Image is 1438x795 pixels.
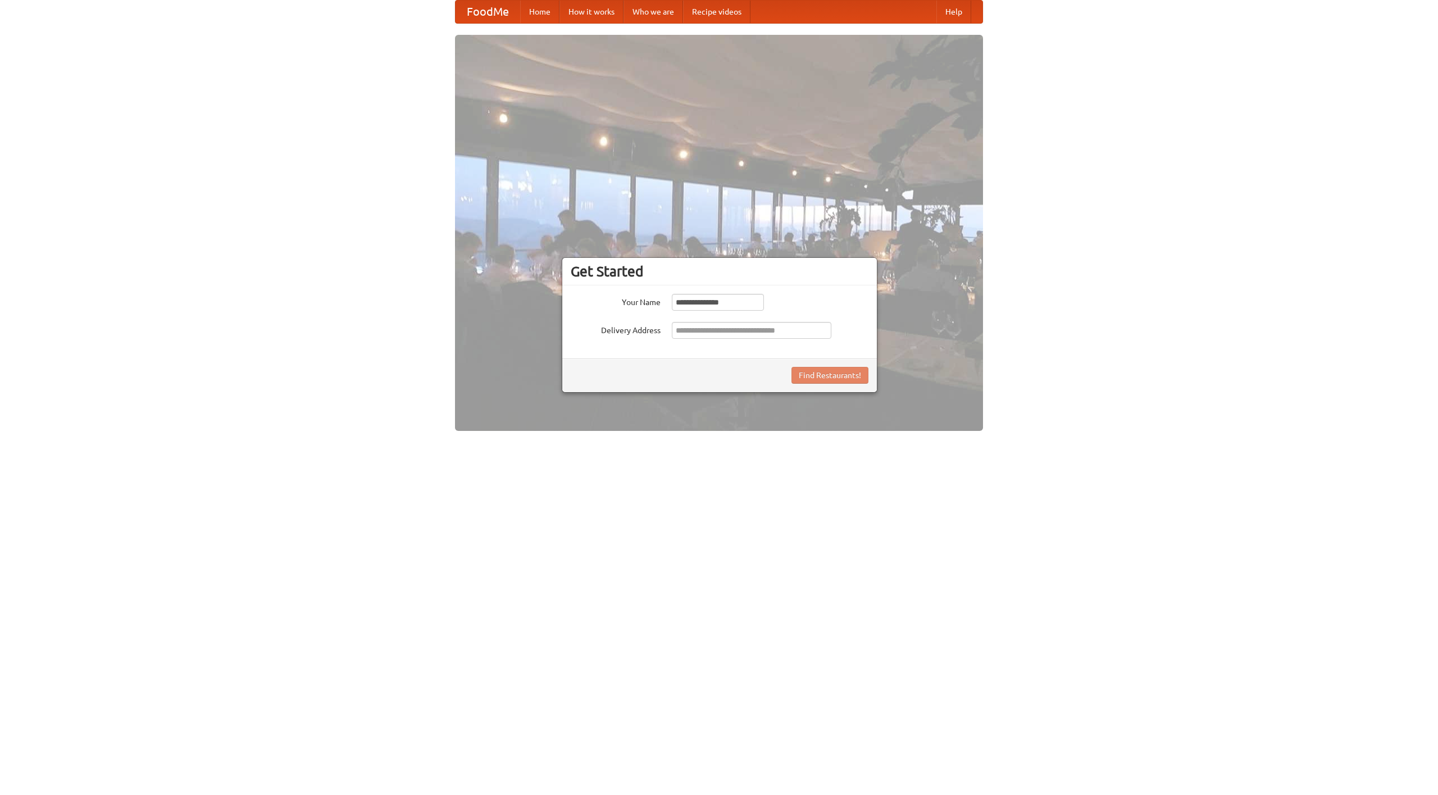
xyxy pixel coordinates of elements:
a: FoodMe [456,1,520,23]
label: Delivery Address [571,322,661,336]
button: Find Restaurants! [791,367,868,384]
a: Help [936,1,971,23]
h3: Get Started [571,263,868,280]
a: Who we are [624,1,683,23]
a: Home [520,1,559,23]
a: Recipe videos [683,1,750,23]
a: How it works [559,1,624,23]
label: Your Name [571,294,661,308]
